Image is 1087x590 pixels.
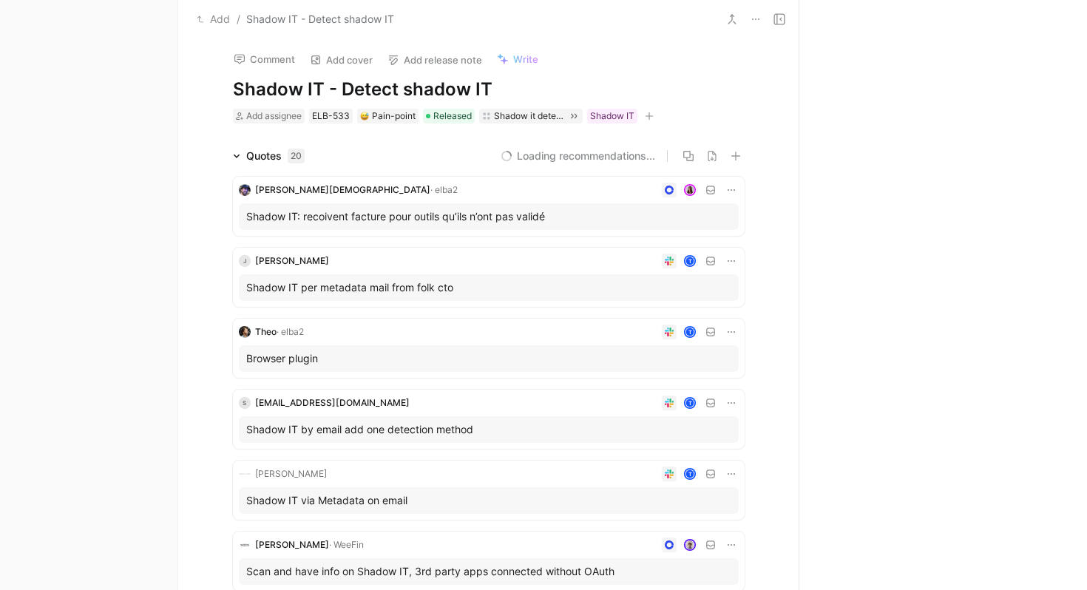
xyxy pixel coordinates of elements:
[255,255,329,266] span: [PERSON_NAME]
[685,328,694,337] div: t
[246,110,302,121] span: Add assignee
[246,279,731,296] div: Shadow IT per metadata mail from folk cto
[239,539,251,551] img: logo
[227,147,311,165] div: Quotes20
[255,397,410,408] span: [EMAIL_ADDRESS][DOMAIN_NAME]
[246,421,731,438] div: Shadow IT by email add one detection method
[501,147,655,165] button: Loading recommendations...
[246,563,731,580] div: Scan and have info on Shadow IT, 3rd party apps connected without OAuth
[312,109,350,123] div: ELB-533
[685,469,694,479] div: t
[590,109,634,123] div: Shadow IT
[255,539,329,550] span: [PERSON_NAME]
[288,149,305,163] div: 20
[239,468,251,480] img: logo
[685,257,694,266] div: t
[233,78,745,101] h1: Shadow IT - Detect shadow IT
[490,49,545,69] button: Write
[381,50,489,70] button: Add release note
[360,109,416,123] div: Pain-point
[685,186,694,195] img: avatar
[494,109,563,123] div: Shadow it detection on emails
[685,399,694,408] div: t
[246,350,731,367] div: Browser plugin
[239,255,251,267] div: J
[303,50,379,70] button: Add cover
[277,326,304,337] span: · elba2
[357,109,419,123] div: 😅Pain-point
[513,52,538,66] span: Write
[239,184,251,196] img: 6584185222098_ebe263b74c044cea221a_192.jpg
[329,539,364,550] span: · WeeFin
[239,397,251,409] div: s
[430,184,458,195] span: · elba2
[423,109,475,123] div: Released
[239,326,251,338] img: 4008894777282_b8989abbfdc33b0a1966_192.jpg
[255,184,430,195] span: [PERSON_NAME][DEMOGRAPHIC_DATA]
[246,10,394,28] span: Shadow IT - Detect shadow IT
[246,492,731,509] div: Shadow IT via Metadata on email
[246,208,731,226] div: Shadow IT: recoivent facture pour outils qu’ils n’ont pas validé
[227,49,302,69] button: Comment
[246,147,305,165] div: Quotes
[255,467,327,481] div: [PERSON_NAME]
[193,10,234,28] button: Add
[433,109,472,123] span: Released
[360,112,369,121] img: 😅
[255,326,277,337] span: Theo
[237,10,240,28] span: /
[685,540,694,550] img: avatar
